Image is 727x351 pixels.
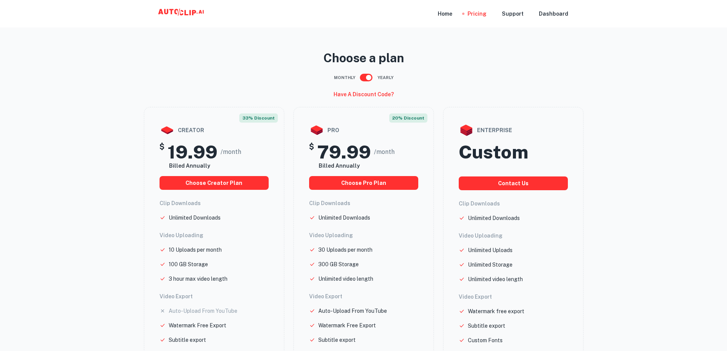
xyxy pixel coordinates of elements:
[468,275,523,283] p: Unlimited video length
[169,336,206,344] p: Subtitle export
[169,246,222,254] p: 10 Uploads per month
[468,307,524,315] p: Watermark free export
[309,141,314,163] h5: $
[169,260,208,269] p: 100 GB Storage
[160,176,269,190] button: choose creator plan
[459,293,568,301] h6: Video Export
[160,292,269,301] h6: Video Export
[168,141,218,163] h2: 19.99
[468,246,513,254] p: Unlimited Uploads
[160,123,269,138] div: creator
[334,74,355,81] span: Monthly
[330,88,397,101] button: Have a discount code?
[334,90,394,99] h6: Have a discount code?
[459,199,568,208] h6: Clip Downloads
[459,141,528,163] h2: Custom
[169,307,237,315] p: Auto-Upload From YouTube
[160,141,164,163] h5: $
[459,231,568,240] h6: Video Uploading
[318,275,373,283] p: Unlimited video length
[309,199,418,207] h6: Clip Downloads
[169,275,227,283] p: 3 hour max video length
[468,214,520,222] p: Unlimited Downloads
[468,336,503,345] p: Custom Fonts
[309,292,418,301] h6: Video Export
[144,49,584,67] p: Choose a plan
[389,113,427,123] span: 20% discount
[468,322,505,330] p: Subtitle export
[459,123,568,138] div: enterprise
[160,231,269,239] h6: Video Uploading
[468,260,513,269] p: Unlimited Storage
[318,246,372,254] p: 30 Uploads per month
[309,123,418,138] div: pro
[160,199,269,207] h6: Clip Downloads
[459,176,568,190] button: Contact us
[377,74,393,81] span: Yearly
[309,231,418,239] h6: Video Uploading
[317,141,371,163] h2: 79.99
[239,113,278,123] span: 33% discount
[374,147,395,157] span: /month
[309,176,418,190] button: choose pro plan
[319,162,418,170] h6: Billed Annually
[318,336,356,344] p: Subtitle export
[318,321,376,330] p: Watermark Free Export
[169,321,226,330] p: Watermark Free Export
[318,214,370,222] p: Unlimited Downloads
[169,214,221,222] p: Unlimited Downloads
[318,307,387,315] p: Auto-Upload From YouTube
[169,162,268,170] h6: Billed Annually
[221,147,241,157] span: /month
[318,260,359,269] p: 300 GB Storage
